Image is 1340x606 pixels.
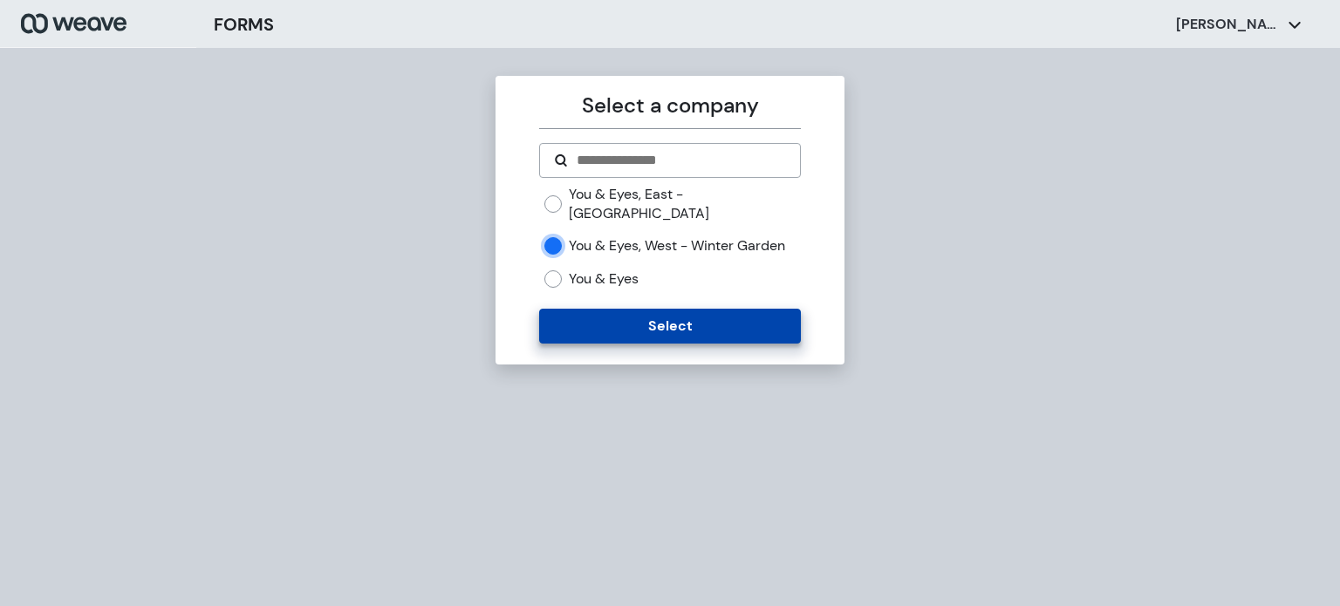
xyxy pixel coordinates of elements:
[569,269,639,289] label: You & Eyes
[569,185,800,222] label: You & Eyes, East - [GEOGRAPHIC_DATA]
[539,309,800,344] button: Select
[1176,15,1281,34] p: [PERSON_NAME]
[539,90,800,121] p: Select a company
[569,236,785,255] label: You & Eyes, West - Winter Garden
[575,150,785,171] input: Search
[214,11,274,37] h3: FORMS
